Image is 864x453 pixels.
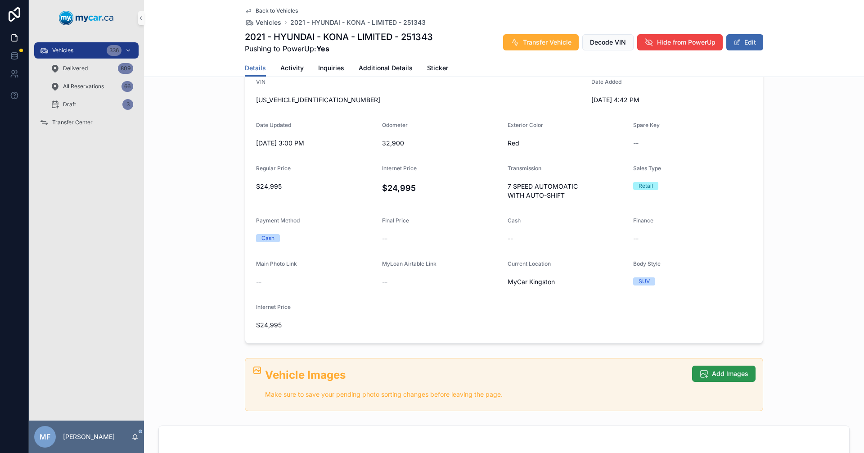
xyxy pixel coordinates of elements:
span: -- [382,277,387,286]
span: -- [382,234,387,243]
span: Inquiries [318,63,344,72]
a: All Reservations66 [45,78,139,95]
span: -- [633,139,639,148]
span: MyCar Kingston [508,277,555,286]
span: Vehicles [256,18,281,27]
button: Decode VIN [582,34,634,50]
span: Spare Key [633,122,660,128]
button: Edit [726,34,763,50]
span: [US_VEHICLE_IDENTIFICATION_NUMBER] [256,95,584,104]
span: Cash [508,217,521,224]
span: Body Style [633,260,661,267]
p: Make sure to save your pending photo sorting changes before leaving the page. [265,390,685,400]
span: Details [245,63,266,72]
div: Retail [639,182,653,190]
span: Payment Method [256,217,300,224]
span: Finance [633,217,653,224]
a: Sticker [427,60,448,78]
span: -- [508,234,513,243]
span: Add Images [712,369,748,378]
span: -- [633,234,639,243]
span: Transfer Center [52,119,93,126]
div: Cash [261,234,274,242]
button: Add Images [692,366,756,382]
a: Draft3 [45,96,139,113]
span: Back to Vehicles [256,7,298,14]
a: Vehicles336 [34,42,139,59]
a: Inquiries [318,60,344,78]
h2: Vehicle Images [265,367,685,382]
a: Back to Vehicles [245,7,298,14]
a: Activity [280,60,304,78]
span: Internet Price [382,165,417,172]
div: 336 [107,45,121,56]
span: [DATE] 4:42 PM [591,95,710,104]
span: Date Added [591,78,621,85]
span: Exterior Color [508,122,543,128]
div: ## Vehicle Images Make sure to save your pending photo sorting changes before leaving the page. [265,367,685,400]
img: App logo [59,11,114,25]
span: Delivered [63,65,88,72]
span: Decode VIN [590,38,626,47]
span: Red [508,139,626,148]
button: Transfer Vehicle [503,34,579,50]
div: 809 [118,63,133,74]
span: Activity [280,63,304,72]
span: 32,900 [382,139,501,148]
span: [DATE] 3:00 PM [256,139,375,148]
div: 66 [121,81,133,92]
span: -- [256,277,261,286]
strong: Yes [316,44,329,53]
span: Date Updated [256,122,291,128]
a: 2021 - HYUNDAI - KONA - LIMITED - 251343 [290,18,426,27]
span: VIN [256,78,265,85]
div: SUV [639,277,650,285]
div: scrollable content [29,36,144,142]
a: Transfer Center [34,114,139,131]
span: Pushing to PowerUp: [245,43,433,54]
h4: $24,995 [382,182,501,194]
span: Regular Price [256,165,291,172]
span: Vehicles [52,47,73,54]
span: Current Location [508,260,551,267]
button: Hide from PowerUp [637,34,723,50]
span: Sales Type [633,165,661,172]
span: FInal Price [382,217,409,224]
span: Additional Details [359,63,413,72]
span: Internet Price [256,304,291,310]
span: Odometer [382,122,408,128]
p: [PERSON_NAME] [63,432,115,441]
div: 3 [122,99,133,110]
span: Sticker [427,63,448,72]
a: Details [245,60,266,77]
span: Transmission [508,165,541,172]
span: MF [40,431,50,442]
span: Hide from PowerUp [657,38,715,47]
span: All Reservations [63,83,104,90]
span: Transfer Vehicle [523,38,571,47]
span: Main Photo Link [256,260,297,267]
span: Draft [63,101,76,108]
a: Delivered809 [45,60,139,77]
span: MyLoan Airtable Link [382,260,436,267]
a: Additional Details [359,60,413,78]
span: $24,995 [256,321,375,330]
h1: 2021 - HYUNDAI - KONA - LIMITED - 251343 [245,31,433,43]
span: 7 SPEED AUTOMOATIC WITH AUTO-SHIFT [508,182,626,200]
span: $24,995 [256,182,375,191]
a: Vehicles [245,18,281,27]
